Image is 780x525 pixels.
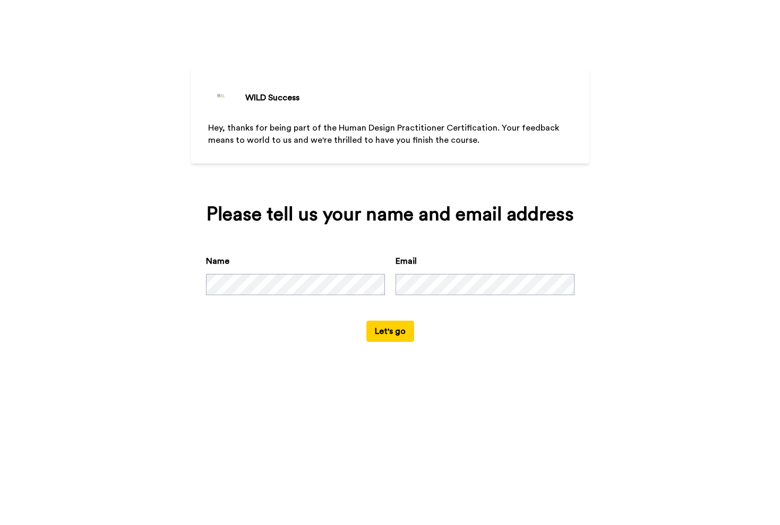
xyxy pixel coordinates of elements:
div: WILD Success [245,91,299,104]
label: Email [396,255,417,268]
button: Let's go [366,321,414,342]
div: Please tell us your name and email address [206,204,575,225]
span: Hey, thanks for being part of the Human Design Practitioner Certification. Your feedback means to... [208,124,561,144]
label: Name [206,255,229,268]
